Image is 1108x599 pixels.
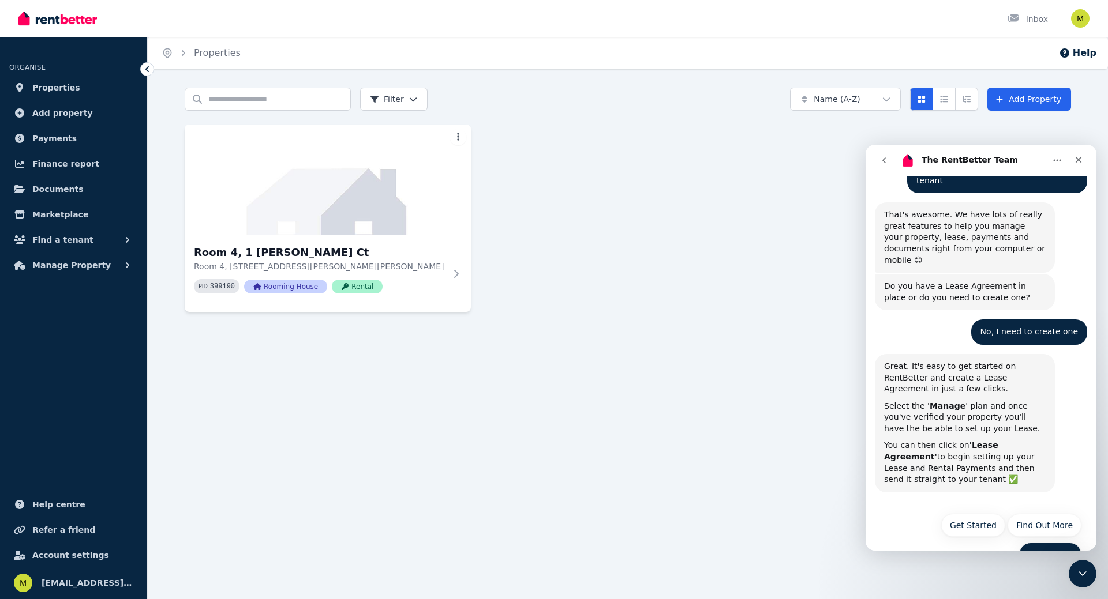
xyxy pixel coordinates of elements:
[9,127,138,150] a: Payments
[32,81,80,95] span: Properties
[32,523,95,537] span: Refer a friend
[9,63,46,71] span: ORGANISE
[14,574,32,592] img: moizsherwani@gmail.com
[148,37,254,69] nav: Breadcrumb
[955,88,978,111] button: Expanded list view
[1069,560,1096,587] iframe: Intercom live chat
[910,88,933,111] button: Card view
[210,282,235,291] code: 399190
[360,88,428,111] button: Filter
[9,76,138,99] a: Properties
[1059,46,1096,60] button: Help
[9,493,138,516] a: Help centre
[32,258,111,272] span: Manage Property
[32,131,77,145] span: Payments
[32,498,85,511] span: Help centre
[9,254,138,277] button: Manage Property
[1071,9,1090,28] img: moizsherwani@gmail.com
[194,244,446,261] h3: Room 4, 1 [PERSON_NAME] Ct
[332,280,383,293] span: Rental
[194,261,446,272] p: Room 4, [STREET_ADDRESS][PERSON_NAME][PERSON_NAME]
[42,576,133,590] span: [EMAIL_ADDRESS][DOMAIN_NAME]
[933,88,956,111] button: Compact list view
[244,280,327,293] span: Rooming House
[199,283,208,289] small: PID
[32,182,84,196] span: Documents
[790,88,901,111] button: Name (A-Z)
[450,129,466,145] button: More options
[32,548,109,562] span: Account settings
[154,398,216,421] button: See Pricing
[185,125,471,312] a: Room 4, 1 Magann CtRoom 4, 1 [PERSON_NAME] CtRoom 4, [STREET_ADDRESS][PERSON_NAME][PERSON_NAME]PI...
[814,93,860,105] span: Name (A-Z)
[370,93,404,105] span: Filter
[910,88,978,111] div: View options
[32,233,93,247] span: Find a tenant
[866,145,1096,551] iframe: To enrich screen reader interactions, please activate Accessibility in Grammarly extension settings
[9,544,138,567] a: Account settings
[9,228,138,251] button: Find a tenant
[18,10,97,27] img: RentBetter
[32,208,88,221] span: Marketplace
[185,125,471,235] img: Room 4, 1 Magann Ct
[32,106,93,120] span: Add property
[987,88,1071,111] a: Add Property
[1008,13,1048,25] div: Inbox
[9,152,138,175] a: Finance report
[9,178,138,201] a: Documents
[9,203,138,226] a: Marketplace
[32,157,99,171] span: Finance report
[194,47,241,58] a: Properties
[9,518,138,541] a: Refer a friend
[9,101,138,125] a: Add property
